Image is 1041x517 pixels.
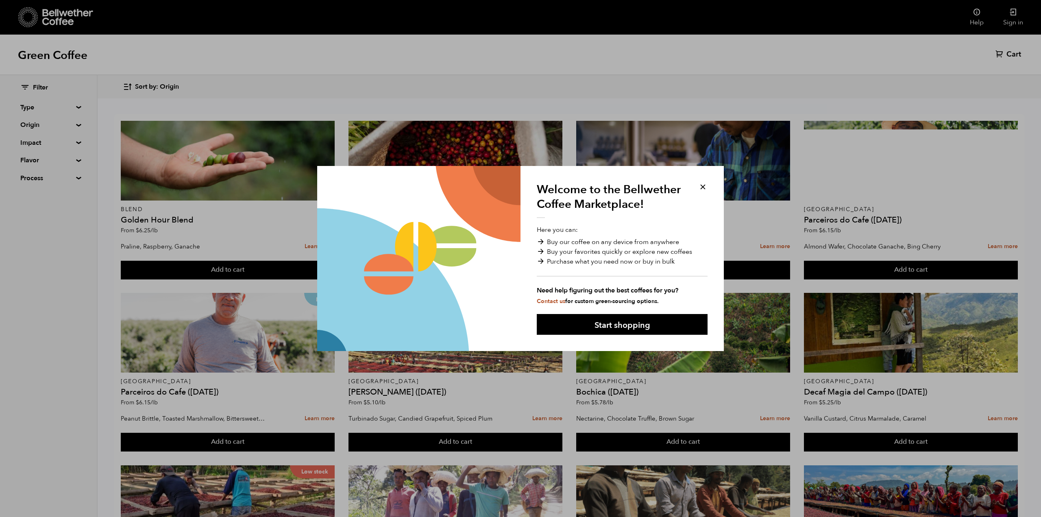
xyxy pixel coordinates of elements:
[537,257,708,266] li: Purchase what you need now or buy in bulk
[537,314,708,335] button: Start shopping
[537,247,708,257] li: Buy your favorites quickly or explore new coffees
[537,297,565,305] a: Contact us
[537,286,708,295] strong: Need help figuring out the best coffees for you?
[537,297,659,305] small: for custom green-sourcing options.
[537,182,687,218] h1: Welcome to the Bellwether Coffee Marketplace!
[537,225,708,305] p: Here you can:
[537,237,708,247] li: Buy our coffee on any device from anywhere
